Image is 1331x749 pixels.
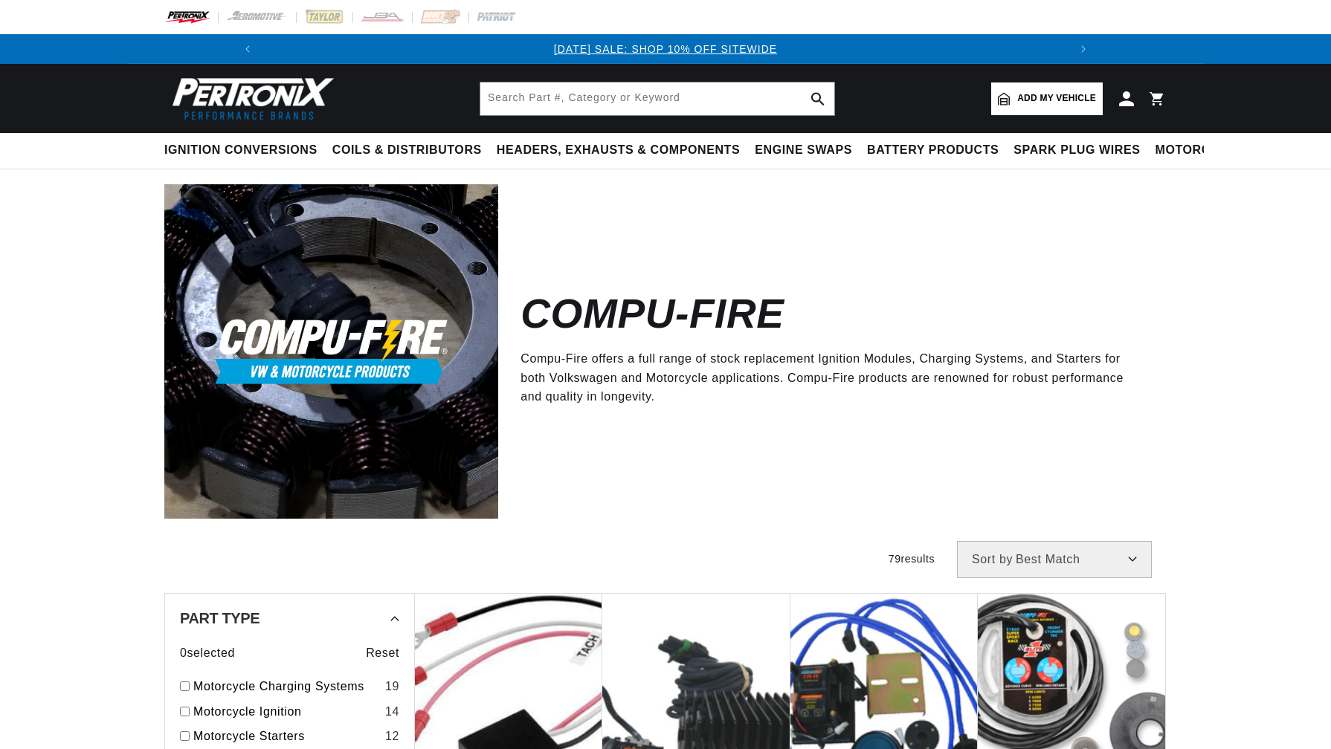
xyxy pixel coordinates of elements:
[127,34,1204,64] slideshow-component: Translation missing: en.sections.announcements.announcement_bar
[1017,91,1096,106] span: Add my vehicle
[332,143,482,158] span: Coils & Distributors
[860,133,1006,168] summary: Battery Products
[957,541,1152,578] select: Sort by
[1069,34,1098,64] button: Translation missing: en.sections.announcements.next_announcement
[1013,143,1140,158] span: Spark Plug Wires
[164,133,325,168] summary: Ignition Conversions
[747,133,860,168] summary: Engine Swaps
[164,143,318,158] span: Ignition Conversions
[755,143,852,158] span: Engine Swaps
[164,184,498,518] img: Compu-Fire
[385,677,399,696] div: 19
[1148,133,1251,168] summary: Motorcycle
[233,34,262,64] button: Translation missing: en.sections.announcements.previous_announcement
[489,133,747,168] summary: Headers, Exhausts & Components
[521,349,1144,406] p: Compu-Fire offers a full range of stock replacement Ignition Modules, Charging Systems, and Start...
[325,133,489,168] summary: Coils & Distributors
[972,554,1013,565] span: Sort by
[164,73,335,124] img: Pertronix
[991,82,1103,115] a: Add my vehicle
[480,82,834,115] input: Search Part #, Category or Keyword
[262,41,1069,57] div: 1 of 3
[1156,143,1244,158] span: Motorcycle
[385,727,399,746] div: 12
[180,643,235,663] span: 0 selected
[867,143,999,158] span: Battery Products
[193,702,379,722] a: Motorcycle Ignition
[1006,133,1147,168] summary: Spark Plug Wires
[366,643,399,663] span: Reset
[385,702,399,722] div: 14
[193,727,379,746] a: Motorcycle Starters
[521,296,784,331] h2: Compu-Fire
[802,82,834,115] button: search button
[889,553,935,565] span: 79 results
[262,41,1069,57] div: Announcement
[497,143,740,158] span: Headers, Exhausts & Components
[554,43,777,55] a: [DATE] SALE: SHOP 10% OFF SITEWIDE
[193,677,379,696] a: Motorcycle Charging Systems
[180,611,260,626] span: Part Type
